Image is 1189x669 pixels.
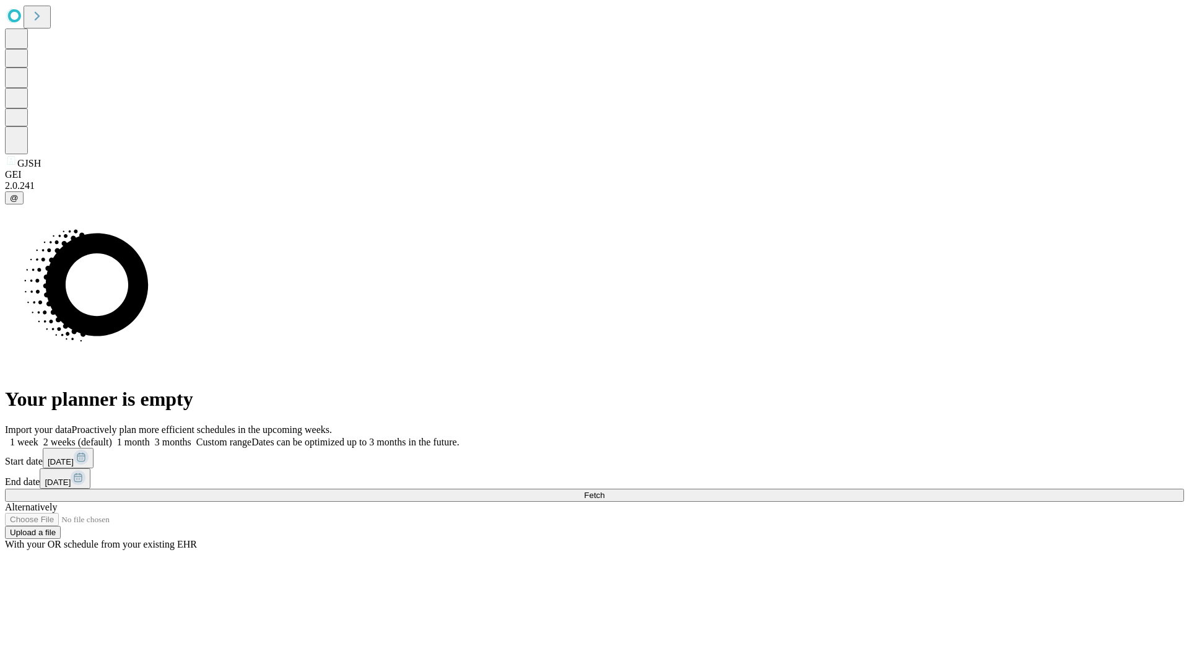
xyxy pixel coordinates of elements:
span: @ [10,193,19,203]
button: @ [5,191,24,204]
div: 2.0.241 [5,180,1184,191]
span: Dates can be optimized up to 3 months in the future. [251,437,459,447]
span: GJSH [17,158,41,168]
span: 1 week [10,437,38,447]
span: Custom range [196,437,251,447]
span: 2 weeks (default) [43,437,112,447]
div: End date [5,468,1184,489]
button: Fetch [5,489,1184,502]
div: GEI [5,169,1184,180]
span: With your OR schedule from your existing EHR [5,539,197,549]
span: 3 months [155,437,191,447]
button: [DATE] [40,468,90,489]
span: Proactively plan more efficient schedules in the upcoming weeks. [72,424,332,435]
span: [DATE] [48,457,74,466]
span: Fetch [584,491,604,500]
button: Upload a file [5,526,61,539]
button: [DATE] [43,448,94,468]
h1: Your planner is empty [5,388,1184,411]
span: 1 month [117,437,150,447]
span: Import your data [5,424,72,435]
div: Start date [5,448,1184,468]
span: Alternatively [5,502,57,512]
span: [DATE] [45,478,71,487]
